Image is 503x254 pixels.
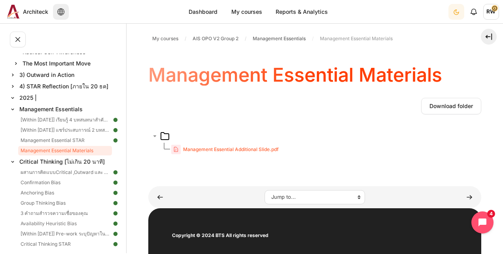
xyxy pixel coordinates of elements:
[112,230,119,237] img: Done
[112,200,119,207] img: Done
[21,58,112,69] a: The Most Important Move
[23,7,48,16] span: Architeck
[18,229,112,239] a: [Within [DATE]] Pre-work ระบุปัญหาในการทำงานที่เกี่ยวข้องกับคุณ
[225,4,268,19] a: My courses
[18,239,112,249] a: Critical Thinking STAR
[148,32,481,45] nav: Navigation bar
[149,34,182,43] a: My courses
[148,65,442,86] h4: Management Essential Materials
[18,81,112,92] a: 4) STAR Reflection [ภายใน 20 ธค]
[449,4,463,20] div: Dark Mode
[12,60,20,67] span: Expand
[9,94,17,102] span: Collapse
[112,241,119,248] img: Done
[18,92,112,103] a: 2025 |
[9,158,17,166] span: Collapse
[18,168,112,177] a: ผสานการคิดแบบCritical ,Outward และ Management Essential เข้าด้วยกัน
[421,98,481,114] button: Download folder
[18,219,112,228] a: Availability Heuristic Bias
[53,4,69,20] button: Languages
[152,189,168,205] a: ◄ Management Essential STAR
[18,178,112,187] a: Confirmation Bias
[18,188,112,198] a: Anchoring Bias
[112,210,119,217] img: Done
[466,4,482,20] div: Show notification window with no new notifications
[18,156,112,167] a: Critical Thinking [ไม่เกิน 20 นาที]
[171,145,181,154] img: Management Essential Additional Slide.pdf
[112,179,119,186] img: Done
[18,69,112,80] a: 3) Outward in Action
[112,169,119,176] img: Done
[253,35,306,42] span: Management Essentials
[112,137,119,144] img: Done
[7,5,20,19] img: Architeck
[18,125,112,135] a: [Within [DATE]] แชร์ประสบการณ์ 2 บทสนทนาในชีวิตคุณ
[461,189,477,205] a: ผสานการคิดแบบCritical ,Outward และ Management Essential เข้าด้วยกัน ►
[171,145,279,154] a: Management Essential Additional Slide.pdfManagement Essential Additional Slide.pdf
[483,4,499,20] a: User menu
[250,34,309,43] a: Management Essentials
[112,220,119,227] img: Done
[9,71,17,79] span: Expand
[18,115,112,125] a: [Within [DATE]] เรียนรู้ 4 บทสนทนาสำคัญในการบริหารคน (Managerial Skill)
[127,30,503,208] section: Content
[112,116,119,123] img: Done
[448,4,464,20] button: Light Mode Dark Mode
[152,35,178,42] span: My courses
[9,82,17,90] span: Expand
[320,35,393,42] span: Management Essential Materials
[172,232,269,238] strong: Copyright © 2024 BTS All rights reserved
[112,127,119,134] img: Done
[317,34,396,43] a: Management Essential Materials
[112,189,119,196] img: Done
[483,4,499,20] span: RW
[183,146,279,153] span: Management Essential Additional Slide.pdf
[4,5,48,19] a: Architeck Architeck
[193,35,238,42] span: AIS OPO V2 Group 2
[183,4,223,19] a: Dashboard
[189,34,242,43] a: AIS OPO V2 Group 2
[270,4,334,19] a: Reports & Analytics
[18,146,112,155] a: Management Essential Materials
[18,198,112,208] a: Group Thinking Bias
[18,104,112,114] a: Management Essentials
[18,209,112,218] a: 3 คำถามสำรวจความเชื่อของคุณ
[18,136,112,145] a: Management Essential STAR
[9,105,17,113] span: Collapse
